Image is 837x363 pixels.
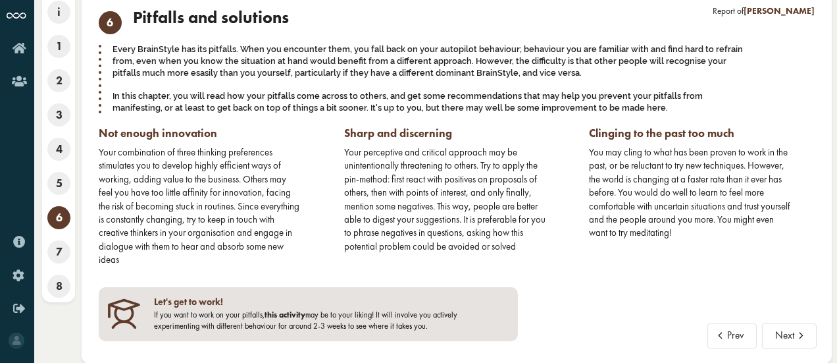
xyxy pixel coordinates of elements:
div: Your combination of three thinking preferences stimulates you to develop highly efficient ways of... [99,146,301,267]
button: Prev [707,323,757,349]
div: You may cling to what has been proven to work in the past, or be reluctant to try new techniques.... [589,146,791,240]
span: 5 [47,172,70,195]
span: 1 [47,35,70,58]
span: 6 [47,206,70,229]
div: Report of [713,5,815,17]
span: [PERSON_NAME] [744,5,815,16]
span: 2 [47,69,70,92]
div: Your perceptive and critical approach may be unintentionally threatening to others. Try to apply ... [344,146,546,254]
span: i [47,1,70,24]
h3: Sharp and discerning [344,126,546,140]
button: Next [762,323,817,349]
h3: Not enough innovation [99,126,301,140]
span: Pitfalls and solutions [133,8,289,34]
h3: Clinging to the past too much [589,126,791,140]
div: Every BrainStyle has its pitfalls. When you encounter them, you fall back on your autopilot behav... [99,42,757,115]
div: If you want to work on your pitfalls, may be to your liking! It will involve you actively experim... [154,310,490,332]
span: 4 [47,138,70,161]
span: 6 [99,11,122,34]
h3: Let's get to work! [154,296,490,308]
a: this activity [265,310,305,320]
span: 7 [47,240,70,264]
span: 3 [47,103,70,126]
span: 8 [47,275,70,298]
